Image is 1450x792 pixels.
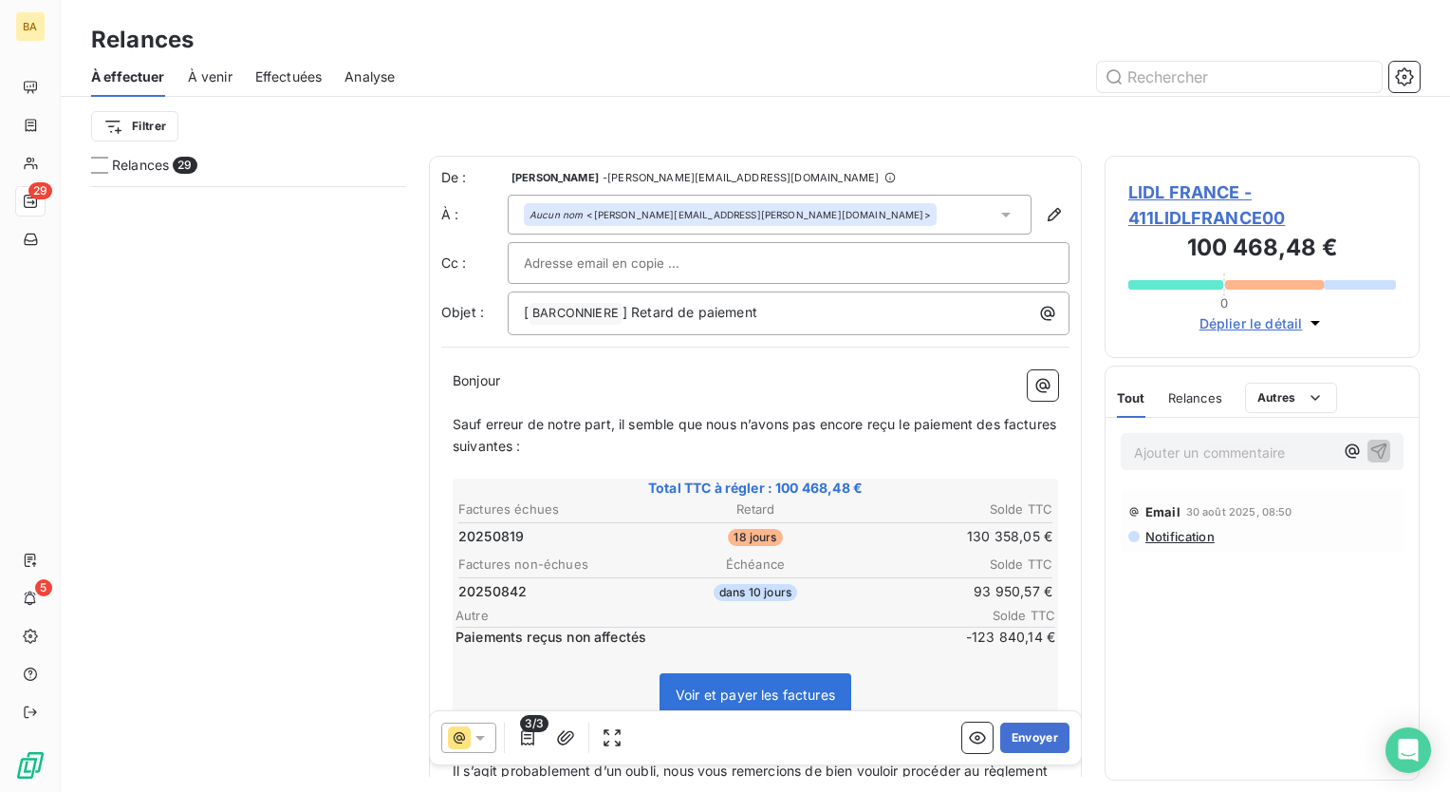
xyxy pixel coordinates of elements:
em: Aucun nom [530,208,583,221]
span: Total TTC à régler : 100 468,48 € [455,479,1055,498]
span: BARCONNIERE [530,303,622,325]
div: BA [15,11,46,42]
div: Open Intercom Messenger [1385,727,1431,773]
button: Déplier le détail [1194,312,1331,334]
span: 0 [1220,295,1228,311]
span: Paiements reçus non affectés [455,628,938,647]
div: grid [91,186,406,792]
span: Relances [112,156,169,175]
input: Rechercher [1097,62,1382,92]
span: Tout [1117,390,1145,405]
span: Email [1145,504,1180,519]
h3: Relances [91,23,194,57]
div: <[PERSON_NAME][EMAIL_ADDRESS][PERSON_NAME][DOMAIN_NAME]> [530,208,931,221]
th: Factures échues [457,500,655,519]
span: 3/3 [520,715,548,732]
span: [PERSON_NAME] [511,172,599,183]
img: Logo LeanPay [15,750,46,781]
span: Sauf erreur de notre part, il semble que nous n’avons pas encore reçu le paiement des factures su... [453,416,1060,454]
span: 20250819 [458,527,524,546]
label: Cc : [441,254,508,273]
td: 93 950,57 € [856,581,1053,602]
span: [ [524,304,529,320]
span: Autre [455,608,941,623]
span: Déplier le détail [1199,313,1303,333]
span: Relances [1168,390,1222,405]
span: LIDL FRANCE - 411LIDLFRANCE00 [1128,179,1396,231]
span: -123 840,14 € [941,628,1055,647]
span: 5 [35,579,52,596]
th: Solde TTC [856,555,1053,575]
h3: 100 468,48 € [1128,231,1396,269]
td: 20250842 [457,581,655,602]
button: Filtrer [91,111,178,141]
span: ] Retard de paiement [623,304,757,320]
span: À venir [188,67,232,86]
input: Adresse email en copie ... [524,249,728,277]
th: Retard [657,500,854,519]
span: 29 [173,157,196,174]
span: Voir et payer les factures [676,687,835,703]
span: dans 10 jours [714,584,797,601]
span: 30 août 2025, 08:50 [1186,506,1292,518]
th: Échéance [657,555,854,575]
button: Envoyer [1000,723,1069,753]
button: Autres [1245,383,1337,413]
span: Effectuées [255,67,323,86]
span: - [PERSON_NAME][EMAIL_ADDRESS][DOMAIN_NAME] [603,172,879,183]
th: Solde TTC [856,500,1053,519]
span: Bonjour [453,372,500,388]
span: Solde TTC [941,608,1055,623]
th: Factures non-échues [457,555,655,575]
span: 18 jours [728,529,782,546]
span: Analyse [344,67,395,86]
span: Notification [1143,529,1215,544]
span: À effectuer [91,67,165,86]
span: Objet : [441,304,484,320]
span: 29 [28,182,52,199]
span: De : [441,168,508,187]
label: À : [441,205,508,224]
td: 130 358,05 € [856,526,1053,547]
